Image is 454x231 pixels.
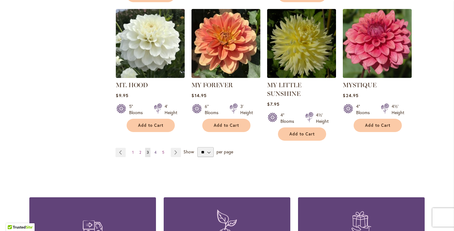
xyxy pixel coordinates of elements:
[216,149,233,155] span: per page
[131,148,135,157] a: 1
[154,150,157,155] span: 4
[116,9,185,78] img: MT. HOOD
[183,149,194,155] span: Show
[354,119,402,132] button: Add to Cart
[116,81,148,89] a: MT. HOOD
[289,131,315,137] span: Add to Cart
[129,103,146,116] div: 5" Blooms
[138,123,163,128] span: Add to Cart
[165,103,177,116] div: 4' Height
[132,150,134,155] span: 1
[116,73,185,79] a: MT. HOOD
[267,73,336,79] a: MY LITTLE SUNSHINE
[214,123,239,128] span: Add to Cart
[267,101,279,107] span: $7.95
[240,103,253,116] div: 3' Height
[392,103,404,116] div: 4½' Height
[365,123,390,128] span: Add to Cart
[343,9,412,78] img: MYSTIQUE
[343,92,358,98] span: $24.95
[139,150,141,155] span: 2
[116,92,128,98] span: $9.95
[191,9,260,78] img: MY FOREVER
[127,119,175,132] button: Add to Cart
[191,81,233,89] a: MY FOREVER
[267,9,336,78] img: MY LITTLE SUNSHINE
[280,112,298,124] div: 4" Blooms
[343,81,376,89] a: MYSTIQUE
[191,92,206,98] span: $14.95
[278,127,326,141] button: Add to Cart
[356,103,373,116] div: 4" Blooms
[138,148,143,157] a: 2
[162,150,164,155] span: 5
[343,73,412,79] a: MYSTIQUE
[191,73,260,79] a: MY FOREVER
[153,148,158,157] a: 4
[161,148,166,157] a: 5
[147,150,149,155] span: 3
[202,119,250,132] button: Add to Cart
[5,209,22,226] iframe: Launch Accessibility Center
[267,81,301,97] a: MY LITTLE SUNSHINE
[316,112,329,124] div: 4½' Height
[205,103,222,116] div: 6" Blooms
